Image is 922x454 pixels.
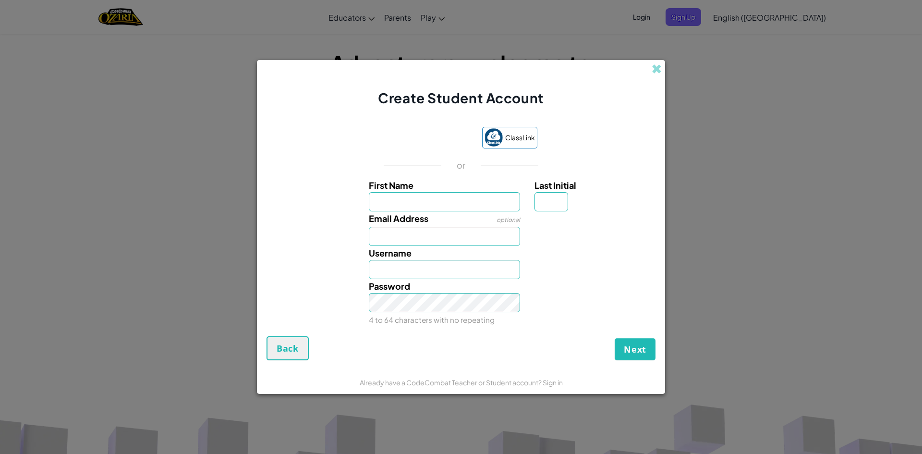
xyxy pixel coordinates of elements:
a: Sign in [543,378,563,387]
iframe: Sign in with Google Button [380,128,477,149]
span: Email Address [369,213,428,224]
button: Next [615,338,655,360]
span: Back [277,343,299,354]
span: Username [369,247,412,258]
p: or [457,160,466,171]
span: Next [624,344,646,355]
span: Already have a CodeCombat Teacher or Student account? [360,378,543,387]
span: Password [369,281,410,292]
small: 4 to 64 characters with no repeating [369,315,495,324]
button: Back [267,336,309,360]
img: classlink-logo-small.png [485,128,503,147]
span: Create Student Account [378,89,544,106]
span: Last Initial [534,180,576,191]
span: optional [497,216,520,223]
span: First Name [369,180,413,191]
span: ClassLink [505,131,535,145]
